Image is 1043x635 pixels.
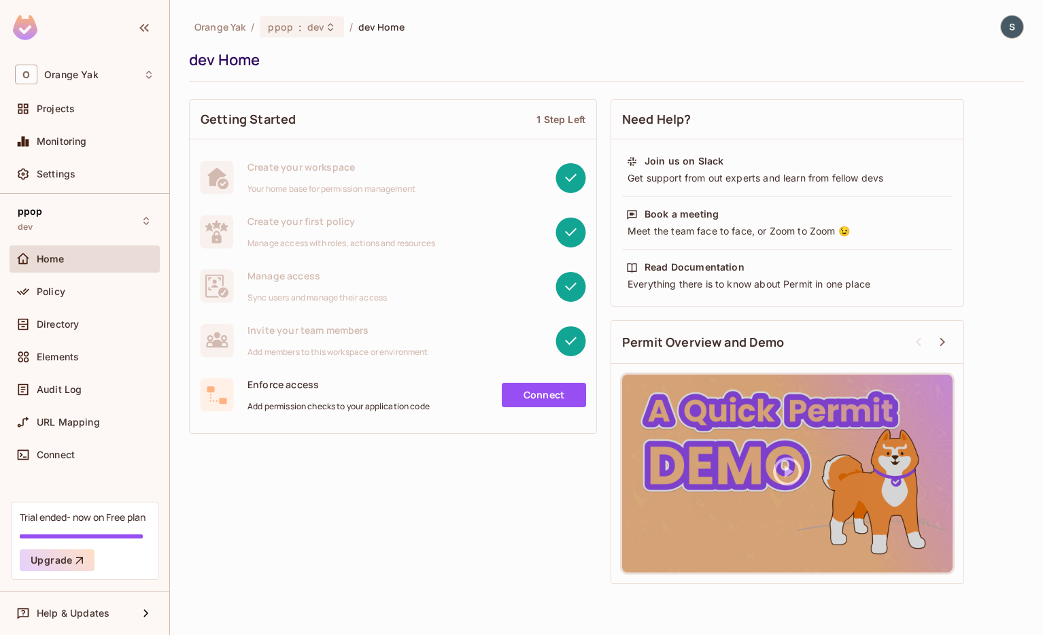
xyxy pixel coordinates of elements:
span: Add members to this workspace or environment [247,347,428,358]
span: Home [37,254,65,264]
span: Workspace: Orange Yak [44,69,99,80]
span: dev Home [358,20,405,33]
span: Permit Overview and Demo [622,334,785,351]
span: Connect [37,449,75,460]
span: Need Help? [622,111,691,128]
span: Create your first policy [247,215,435,228]
div: dev Home [189,50,1017,70]
span: Projects [37,103,75,114]
span: dev [307,20,324,33]
img: SReyMgAAAABJRU5ErkJggg== [13,15,37,40]
span: Sync users and manage their access [247,292,387,303]
span: ppop [18,206,43,217]
li: / [251,20,254,33]
span: URL Mapping [37,417,100,428]
div: Join us on Slack [645,154,723,168]
span: Help & Updates [37,608,109,619]
button: Upgrade [20,549,95,571]
div: Meet the team face to face, or Zoom to Zoom 😉 [626,224,948,238]
div: Get support from out experts and learn from fellow devs [626,171,948,185]
div: Book a meeting [645,207,719,221]
div: Read Documentation [645,260,745,274]
span: Enforce access [247,378,430,391]
span: Manage access [247,269,387,282]
span: Directory [37,319,79,330]
span: Audit Log [37,384,82,395]
span: Invite your team members [247,324,428,337]
div: Everything there is to know about Permit in one place [626,277,948,291]
span: ppop [268,20,293,33]
div: Trial ended- now on Free plan [20,511,146,524]
span: Manage access with roles, actions and resources [247,238,435,249]
span: dev [18,222,33,233]
span: Monitoring [37,136,87,147]
a: Connect [502,383,586,407]
img: shuvyankor@gmail.com [1001,16,1023,38]
span: Your home base for permission management [247,184,415,194]
span: Policy [37,286,65,297]
span: Settings [37,169,75,179]
span: the active workspace [194,20,245,33]
li: / [349,20,353,33]
span: O [15,65,37,84]
span: Elements [37,351,79,362]
span: : [298,22,303,33]
span: Add permission checks to your application code [247,401,430,412]
div: 1 Step Left [536,113,585,126]
span: Getting Started [201,111,296,128]
span: Create your workspace [247,160,415,173]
